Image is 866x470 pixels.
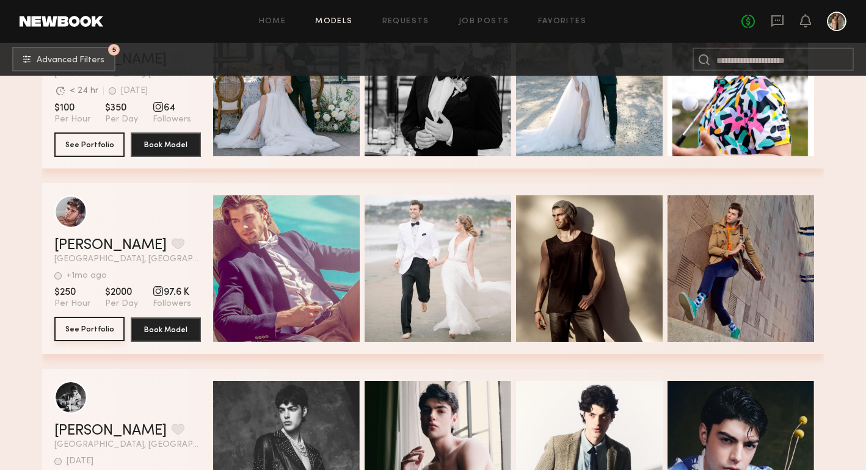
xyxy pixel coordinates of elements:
a: Requests [382,18,429,26]
span: $2000 [105,286,138,298]
div: +1mo ago [67,272,107,280]
span: [GEOGRAPHIC_DATA], [GEOGRAPHIC_DATA] [54,255,201,264]
span: Per Day [105,298,138,309]
div: < 24 hr [70,87,98,95]
span: Per Hour [54,114,90,125]
span: 5 [112,47,116,52]
button: 5Advanced Filters [12,47,115,71]
div: [DATE] [67,457,93,466]
span: Advanced Filters [37,56,104,65]
span: [GEOGRAPHIC_DATA], [GEOGRAPHIC_DATA] [54,441,201,449]
button: See Portfolio [54,132,125,157]
button: See Portfolio [54,317,125,341]
a: Favorites [538,18,586,26]
a: [PERSON_NAME] [54,238,167,253]
span: $100 [54,102,90,114]
span: $350 [105,102,138,114]
a: Job Posts [459,18,509,26]
a: See Portfolio [54,317,125,342]
span: Followers [153,114,191,125]
button: Book Model [131,317,201,342]
span: $250 [54,286,90,298]
span: 97.6 K [153,286,191,298]
a: Home [259,18,286,26]
div: [DATE] [121,87,148,95]
a: [PERSON_NAME] [54,424,167,438]
span: Followers [153,298,191,309]
span: 64 [153,102,191,114]
a: Models [315,18,352,26]
button: Book Model [131,132,201,157]
span: Per Hour [54,298,90,309]
span: Per Day [105,114,138,125]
